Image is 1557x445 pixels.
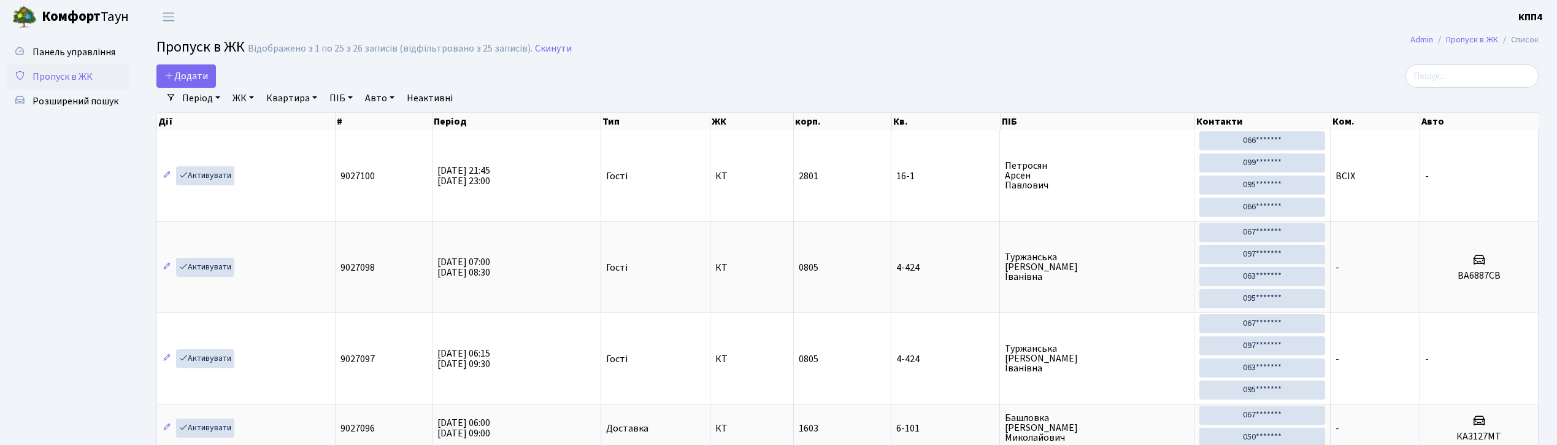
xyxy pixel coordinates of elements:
[1518,10,1542,24] b: КПП4
[1195,113,1331,130] th: Контакти
[228,88,259,109] a: ЖК
[715,354,788,364] span: КТ
[606,171,628,181] span: Гості
[1425,169,1429,183] span: -
[606,354,628,364] span: Гості
[42,7,101,26] b: Комфорт
[6,64,129,89] a: Пропуск в ЖК
[1005,344,1189,373] span: Туржанська [PERSON_NAME] Іванівна
[1001,113,1195,130] th: ПІБ
[33,70,93,83] span: Пропуск в ЖК
[402,88,458,109] a: Неактивні
[1518,10,1542,25] a: КПП4
[794,113,891,130] th: корп.
[896,171,994,181] span: 16-1
[896,263,994,273] span: 4-424
[340,169,375,183] span: 9027100
[601,113,710,130] th: Тип
[42,7,129,28] span: Таун
[6,89,129,114] a: Розширений пошук
[535,43,572,55] a: Скинути
[715,263,788,273] span: КТ
[799,352,818,366] span: 0805
[1405,64,1539,88] input: Пошук...
[176,349,234,368] a: Активувати
[33,95,118,108] span: Розширений пошук
[437,347,490,371] span: [DATE] 06:15 [DATE] 09:30
[896,424,994,433] span: 6-101
[710,113,794,130] th: ЖК
[437,416,490,440] span: [DATE] 06:00 [DATE] 09:00
[248,43,532,55] div: Відображено з 1 по 25 з 26 записів (відфільтровано з 25 записів).
[1336,422,1339,435] span: -
[176,258,234,277] a: Активувати
[336,113,432,130] th: #
[340,422,375,435] span: 9027096
[1420,113,1539,130] th: Авто
[261,88,322,109] a: Квартира
[6,40,129,64] a: Панель управління
[1005,252,1189,282] span: Туржанська [PERSON_NAME] Іванівна
[325,88,358,109] a: ПІБ
[892,113,1001,130] th: Кв.
[1446,33,1498,46] a: Пропуск в ЖК
[799,261,818,274] span: 0805
[606,263,628,273] span: Гості
[176,166,234,185] a: Активувати
[896,354,994,364] span: 4-424
[606,424,648,433] span: Доставка
[340,261,375,274] span: 9027098
[1498,33,1539,47] li: Список
[799,422,818,435] span: 1603
[715,171,788,181] span: КТ
[1331,113,1420,130] th: Ком.
[1425,431,1533,443] h5: КА3127МТ
[177,88,225,109] a: Період
[1425,352,1429,366] span: -
[1425,270,1533,282] h5: ВА6887СВ
[1410,33,1433,46] a: Admin
[437,255,490,279] span: [DATE] 07:00 [DATE] 08:30
[156,64,216,88] a: Додати
[1005,161,1189,190] span: Петросян Арсен Павлович
[33,45,115,59] span: Панель управління
[1336,169,1355,183] span: ВСІХ
[153,7,184,27] button: Переключити навігацію
[1005,413,1189,443] span: Башловка [PERSON_NAME] Миколайович
[1336,352,1339,366] span: -
[715,424,788,433] span: КТ
[433,113,602,130] th: Період
[1392,27,1557,53] nav: breadcrumb
[360,88,399,109] a: Авто
[176,419,234,438] a: Активувати
[164,69,208,83] span: Додати
[799,169,818,183] span: 2801
[437,164,490,188] span: [DATE] 21:45 [DATE] 23:00
[157,113,336,130] th: Дії
[1336,261,1339,274] span: -
[12,5,37,29] img: logo.png
[156,36,245,58] span: Пропуск в ЖК
[340,352,375,366] span: 9027097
